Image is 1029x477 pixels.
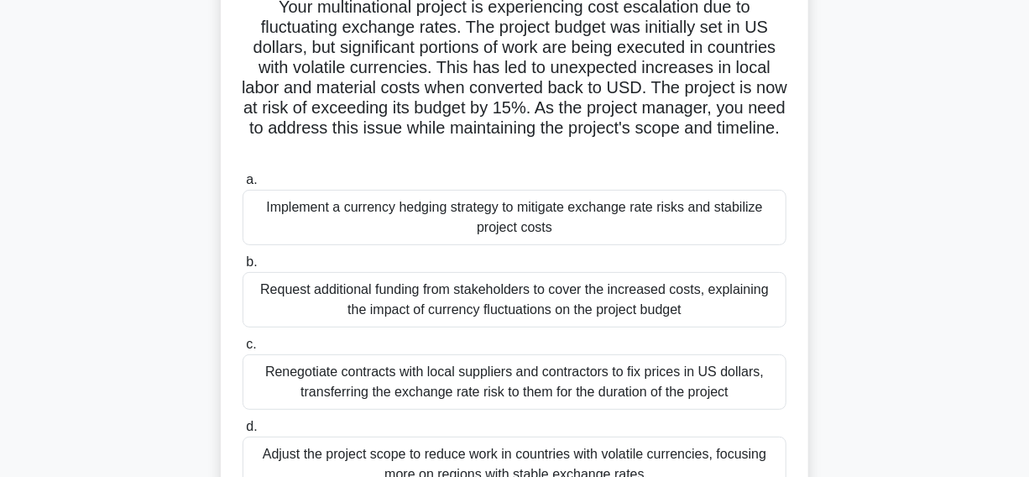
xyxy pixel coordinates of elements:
span: a. [246,172,257,186]
div: Implement a currency hedging strategy to mitigate exchange rate risks and stabilize project costs [243,190,786,245]
span: d. [246,419,257,433]
span: c. [246,337,256,351]
div: Request additional funding from stakeholders to cover the increased costs, explaining the impact ... [243,272,786,328]
span: b. [246,254,257,269]
div: Renegotiate contracts with local suppliers and contractors to fix prices in US dollars, transferr... [243,354,786,410]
